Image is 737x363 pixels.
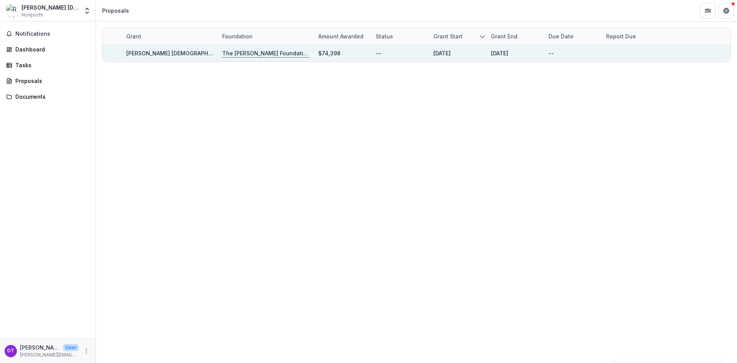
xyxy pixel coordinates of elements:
div: Foundation [218,32,257,40]
svg: sorted descending [479,33,486,40]
div: [DATE] [433,49,451,57]
div: Grant end [486,32,522,40]
div: [PERSON_NAME] [DEMOGRAPHIC_DATA] [21,3,79,12]
p: [PERSON_NAME][EMAIL_ADDRESS][DOMAIN_NAME] [20,351,79,358]
button: Notifications [3,28,93,40]
div: Tasks [15,61,86,69]
div: Grant end [486,28,544,45]
a: Documents [3,90,93,103]
div: Due Date [544,28,601,45]
div: $74,398 [318,49,340,57]
div: Status [371,28,429,45]
div: Grant [122,28,218,45]
div: Grant start [429,32,467,40]
div: Grant [122,32,146,40]
div: Dashboard [15,45,86,53]
div: Foundation [218,28,314,45]
button: Partners [700,3,716,18]
nav: breadcrumb [99,5,132,16]
div: Status [371,32,398,40]
div: Amount awarded [314,28,371,45]
p: The [PERSON_NAME] Foundation [222,49,309,58]
a: Dashboard [3,43,93,56]
img: Reid Saunders Evangelistic Association [6,5,18,17]
div: Report Due [601,28,659,45]
span: Notifications [15,31,89,37]
div: -- [549,49,554,57]
div: Doug Terpening [7,348,14,353]
div: Report Due [601,32,641,40]
div: Grant start [429,28,486,45]
p: User [63,344,79,351]
a: Tasks [3,59,93,71]
div: Amount awarded [314,32,368,40]
div: Due Date [544,32,578,40]
button: Get Help [719,3,734,18]
div: Proposals [15,77,86,85]
div: Documents [15,93,86,101]
a: Proposals [3,75,93,87]
button: Open entity switcher [82,3,93,18]
span: Nonprofit [21,12,43,18]
div: [DATE] [491,49,508,57]
button: More [82,346,91,356]
div: Proposals [102,7,129,15]
p: [PERSON_NAME] [20,343,60,351]
a: [PERSON_NAME] [DEMOGRAPHIC_DATA] - 2024 - Application [126,50,287,56]
div: -- [376,49,381,57]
